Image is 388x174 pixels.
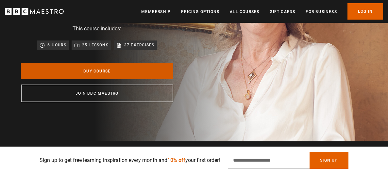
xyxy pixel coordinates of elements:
[73,25,121,33] p: This course includes:
[21,63,173,79] a: Buy Course
[270,8,295,15] a: Gift Cards
[40,156,220,164] p: Sign up to get free learning inspiration every month and your first order!
[306,8,337,15] a: For business
[124,42,154,48] p: 37 exercises
[181,8,219,15] a: Pricing Options
[21,85,173,102] a: Join BBC Maestro
[5,7,64,16] svg: BBC Maestro
[82,42,109,48] p: 25 lessons
[141,8,171,15] a: Membership
[141,3,383,20] nav: Primary
[47,42,66,48] p: 6 hours
[310,152,348,169] button: Sign Up
[230,8,259,15] a: All Courses
[347,3,383,20] a: Log In
[167,157,185,163] span: 10% off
